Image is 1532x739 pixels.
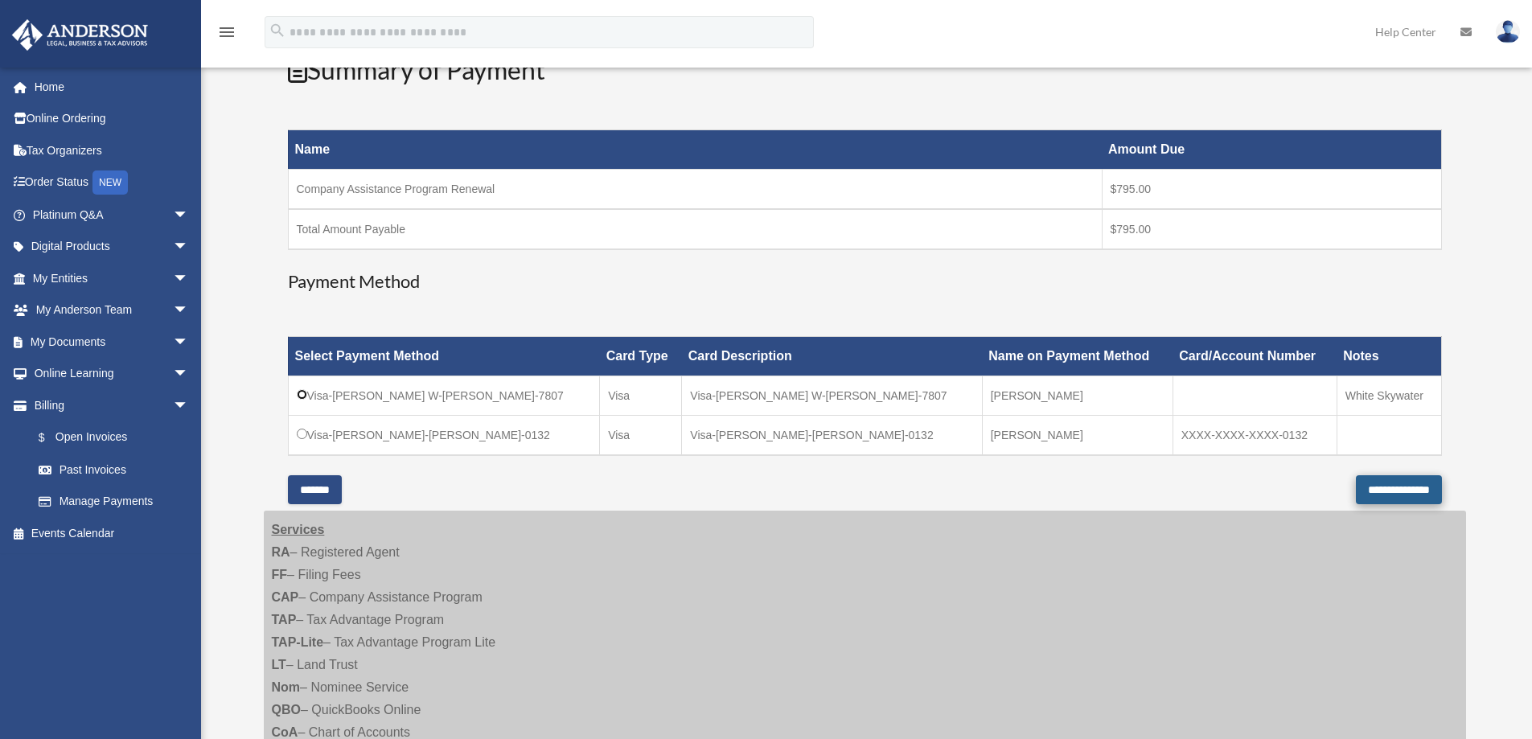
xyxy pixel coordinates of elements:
th: Card/Account Number [1173,337,1337,376]
a: My Anderson Teamarrow_drop_down [11,294,213,326]
span: $ [47,428,55,448]
a: Billingarrow_drop_down [11,389,205,421]
span: arrow_drop_down [173,199,205,232]
span: arrow_drop_down [173,294,205,327]
a: Platinum Q&Aarrow_drop_down [11,199,213,231]
span: arrow_drop_down [173,326,205,359]
td: Visa-[PERSON_NAME]-[PERSON_NAME]-0132 [682,416,982,456]
strong: TAP [272,613,297,626]
a: Online Learningarrow_drop_down [11,358,213,390]
a: Manage Payments [23,486,205,518]
th: Card Type [600,337,682,376]
a: Online Ordering [11,103,213,135]
strong: CoA [272,725,298,739]
a: $Open Invoices [23,421,197,454]
img: User Pic [1496,20,1520,43]
td: Visa [600,376,682,416]
th: Select Payment Method [288,337,600,376]
td: [PERSON_NAME] [982,416,1173,456]
span: arrow_drop_down [173,231,205,264]
strong: CAP [272,590,299,604]
strong: Services [272,523,325,536]
td: Visa [600,416,682,456]
a: My Entitiesarrow_drop_down [11,262,213,294]
span: arrow_drop_down [173,358,205,391]
a: My Documentsarrow_drop_down [11,326,213,358]
a: Digital Productsarrow_drop_down [11,231,213,263]
th: Amount Due [1102,130,1441,170]
th: Name on Payment Method [982,337,1173,376]
strong: TAP-Lite [272,635,324,649]
h2: Summary of Payment [288,52,1442,88]
div: NEW [92,170,128,195]
h3: Payment Method [288,269,1442,294]
a: Order StatusNEW [11,166,213,199]
a: Home [11,71,213,103]
a: Tax Organizers [11,134,213,166]
i: menu [217,23,236,42]
th: Notes [1337,337,1441,376]
th: Name [288,130,1102,170]
td: Visa-[PERSON_NAME] W-[PERSON_NAME]-7807 [288,376,600,416]
td: $795.00 [1102,209,1441,249]
a: menu [217,28,236,42]
img: Anderson Advisors Platinum Portal [7,19,153,51]
td: White Skywater [1337,376,1441,416]
strong: Nom [272,680,301,694]
i: search [269,22,286,39]
th: Card Description [682,337,982,376]
strong: QBO [272,703,301,716]
strong: FF [272,568,288,581]
td: Visa-[PERSON_NAME] W-[PERSON_NAME]-7807 [682,376,982,416]
td: XXXX-XXXX-XXXX-0132 [1173,416,1337,456]
span: arrow_drop_down [173,262,205,295]
td: Total Amount Payable [288,209,1102,249]
strong: RA [272,545,290,559]
td: [PERSON_NAME] [982,376,1173,416]
strong: LT [272,658,286,671]
td: Company Assistance Program Renewal [288,170,1102,210]
span: arrow_drop_down [173,389,205,422]
td: $795.00 [1102,170,1441,210]
a: Past Invoices [23,454,205,486]
td: Visa-[PERSON_NAME]-[PERSON_NAME]-0132 [288,416,600,456]
a: Events Calendar [11,517,213,549]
